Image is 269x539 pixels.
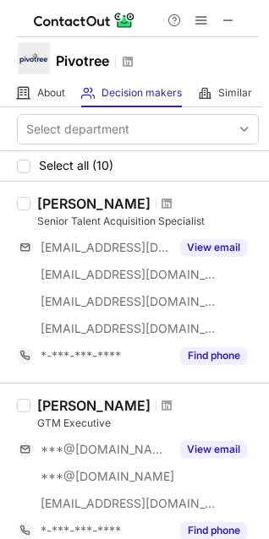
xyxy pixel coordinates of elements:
[41,442,170,457] span: ***@[DOMAIN_NAME]
[17,41,51,75] img: 67ed852790c3bee7885756610c07d6b4
[41,496,217,511] span: [EMAIL_ADDRESS][DOMAIN_NAME]
[180,347,247,364] button: Reveal Button
[41,294,217,309] span: [EMAIL_ADDRESS][DOMAIN_NAME]
[41,321,217,336] span: [EMAIL_ADDRESS][DOMAIN_NAME]
[37,195,151,212] div: [PERSON_NAME]
[102,86,182,100] span: Decision makers
[56,51,109,71] h1: Pivotree
[41,267,217,282] span: [EMAIL_ADDRESS][DOMAIN_NAME]
[37,397,151,414] div: [PERSON_NAME]
[37,416,259,431] div: GTM Executive
[180,522,247,539] button: Reveal Button
[26,121,129,138] div: Select department
[41,240,170,255] span: [EMAIL_ADDRESS][DOMAIN_NAME]
[218,86,252,100] span: Similar
[180,239,247,256] button: Reveal Button
[37,214,259,229] div: Senior Talent Acquisition Specialist
[34,10,135,30] img: ContactOut v5.3.10
[180,441,247,458] button: Reveal Button
[41,469,174,484] span: ***@[DOMAIN_NAME]
[39,159,113,172] span: Select all (10)
[37,86,65,100] span: About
